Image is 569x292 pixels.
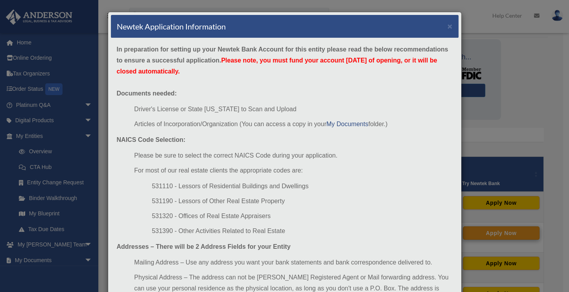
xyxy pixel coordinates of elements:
button: × [447,22,453,30]
strong: Documents needed: [117,90,177,97]
span: Please note, you must fund your account [DATE] of opening, or it will be closed automatically. [117,57,437,75]
strong: Addresses – There will be 2 Address Fields for your Entity [117,243,291,250]
li: 531320 - Offices of Real Estate Appraisers [152,211,452,222]
strong: NAICS Code Selection: [117,136,186,143]
li: 531110 - Lessors of Residential Buildings and Dwellings [152,181,452,192]
h4: Newtek Application Information [117,21,226,32]
li: For most of our real estate clients the appropriate codes are: [134,165,452,176]
li: Mailing Address – Use any address you want your bank statements and bank correspondence delivered... [134,257,452,268]
li: Please be sure to select the correct NAICS Code during your application. [134,150,452,161]
li: Driver's License or State [US_STATE] to Scan and Upload [134,104,452,115]
a: My Documents [326,121,368,127]
strong: In preparation for setting up your Newtek Bank Account for this entity please read the below reco... [117,46,448,75]
li: Articles of Incorporation/Organization (You can access a copy in your folder.) [134,119,452,130]
li: 531190 - Lessors of Other Real Estate Property [152,196,452,207]
li: 531390 - Other Activities Related to Real Estate [152,226,452,237]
